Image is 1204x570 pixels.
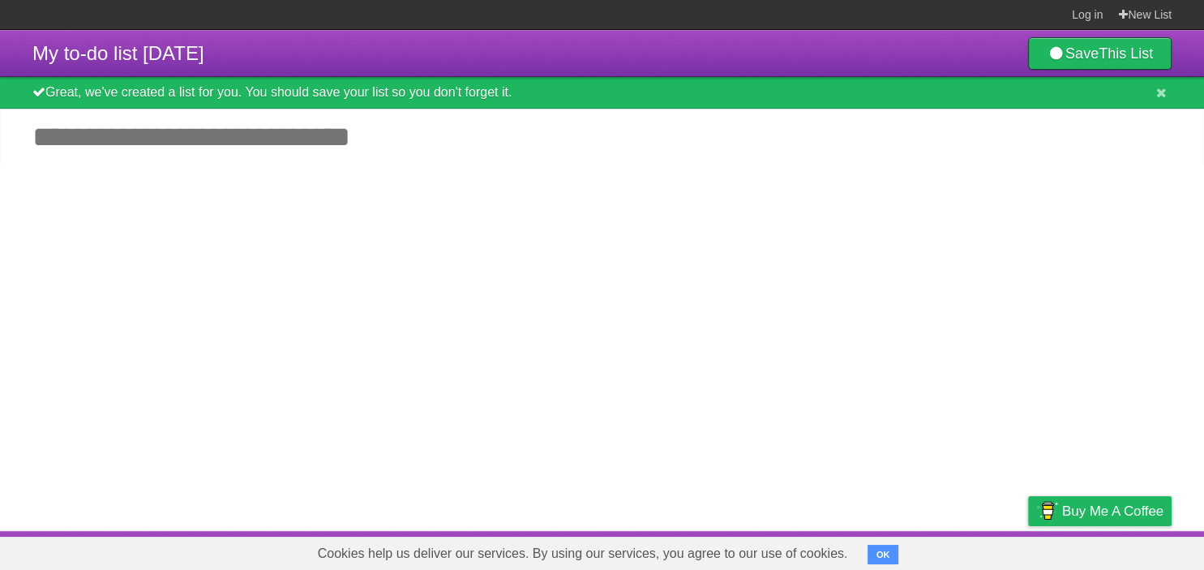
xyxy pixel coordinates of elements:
span: My to-do list [DATE] [32,42,204,64]
img: Buy me a coffee [1036,497,1058,525]
button: OK [868,545,899,564]
b: This List [1099,45,1153,62]
a: About [812,535,846,566]
span: Buy me a coffee [1062,497,1163,525]
a: Buy me a coffee [1028,496,1172,526]
a: Terms [952,535,988,566]
a: SaveThis List [1028,37,1172,70]
a: Suggest a feature [1069,535,1172,566]
a: Developers [866,535,932,566]
span: Cookies help us deliver our services. By using our services, you agree to our use of cookies. [302,538,864,570]
a: Privacy [1007,535,1049,566]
